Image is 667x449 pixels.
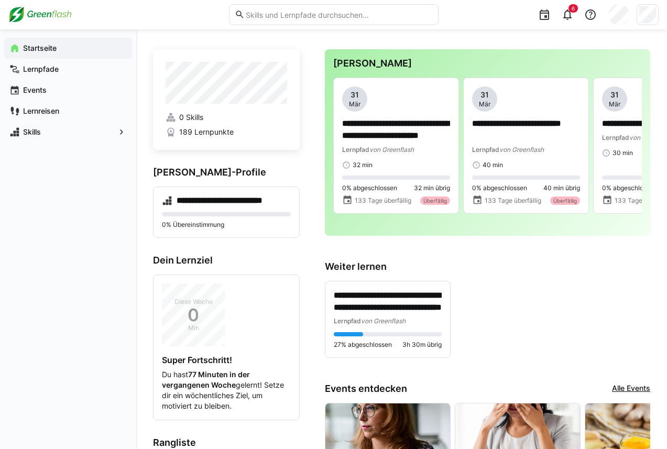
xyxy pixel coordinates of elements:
[325,383,407,395] h3: Events entdecken
[480,90,489,100] span: 31
[342,146,369,154] span: Lernpfad
[334,317,361,325] span: Lernpfad
[162,355,291,365] h4: Super Fortschritt!
[479,100,490,108] span: Mär
[602,134,629,141] span: Lernpfad
[166,112,287,123] a: 0 Skills
[353,161,373,169] span: 32 min
[483,161,503,169] span: 40 min
[613,149,633,157] span: 30 min
[355,196,411,205] span: 133 Tage überfällig
[342,184,397,192] span: 0% abgeschlossen
[499,146,544,154] span: von Greenflash
[351,90,359,100] span: 31
[572,5,575,12] span: 6
[361,317,406,325] span: von Greenflash
[472,146,499,154] span: Lernpfad
[162,221,291,229] p: 0% Übereinstimmung
[325,261,650,272] h3: Weiter lernen
[550,196,580,205] div: Überfällig
[602,184,657,192] span: 0% abgeschlossen
[153,437,300,448] h3: Rangliste
[349,100,360,108] span: Mär
[162,370,250,389] strong: 77 Minuten in der vergangenen Woche
[179,127,234,137] span: 189 Lernpunkte
[485,196,541,205] span: 133 Tage überfällig
[162,369,291,411] p: Du hast gelernt! Setze dir ein wöchentliches Ziel, um motiviert zu bleiben.
[245,10,432,19] input: Skills und Lernpfade durchsuchen…
[334,341,392,349] span: 27% abgeschlossen
[333,58,642,69] h3: [PERSON_NAME]
[472,184,527,192] span: 0% abgeschlossen
[612,383,650,395] a: Alle Events
[153,255,300,266] h3: Dein Lernziel
[179,112,203,123] span: 0 Skills
[610,90,619,100] span: 31
[153,167,300,178] h3: [PERSON_NAME]-Profile
[609,100,620,108] span: Mär
[420,196,450,205] div: Überfällig
[543,184,580,192] span: 40 min übrig
[402,341,442,349] span: 3h 30m übrig
[414,184,450,192] span: 32 min übrig
[369,146,414,154] span: von Greenflash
